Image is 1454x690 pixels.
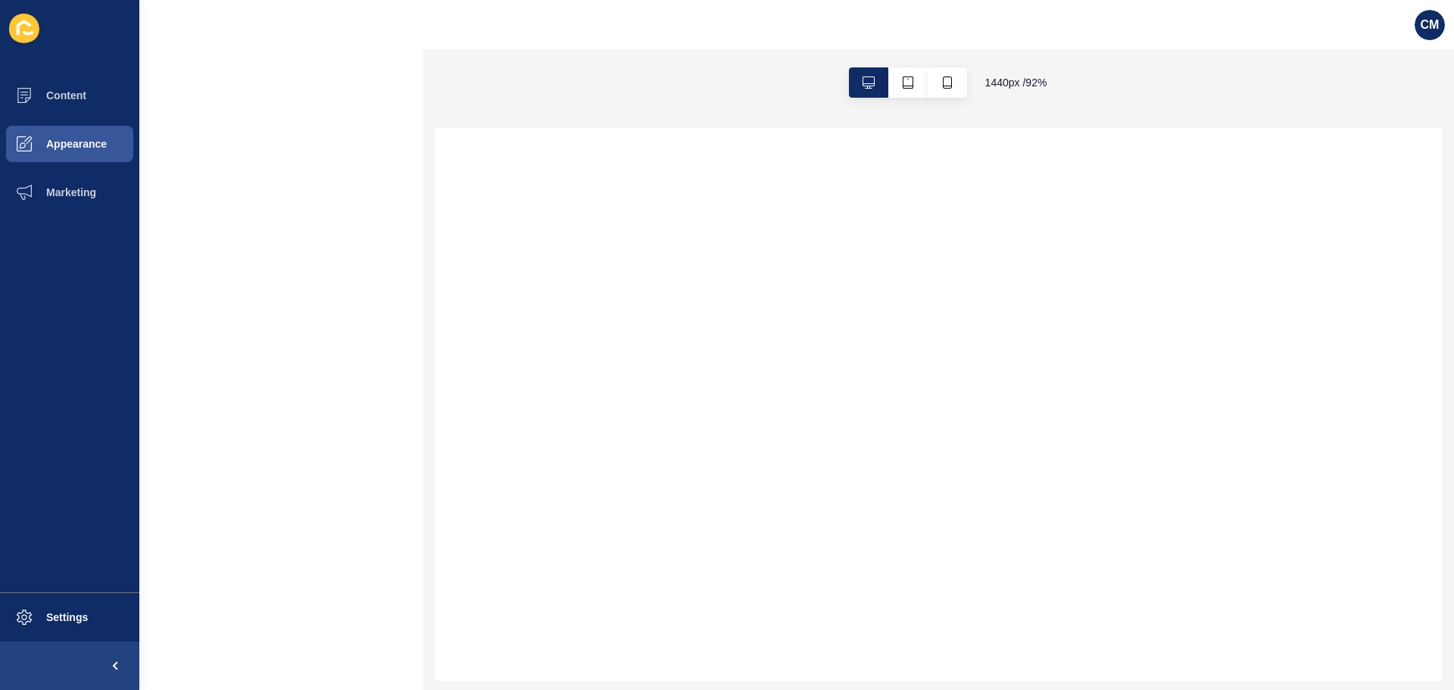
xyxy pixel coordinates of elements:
[985,75,1047,90] span: 1440 px / 92 %
[1421,17,1440,33] span: CM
